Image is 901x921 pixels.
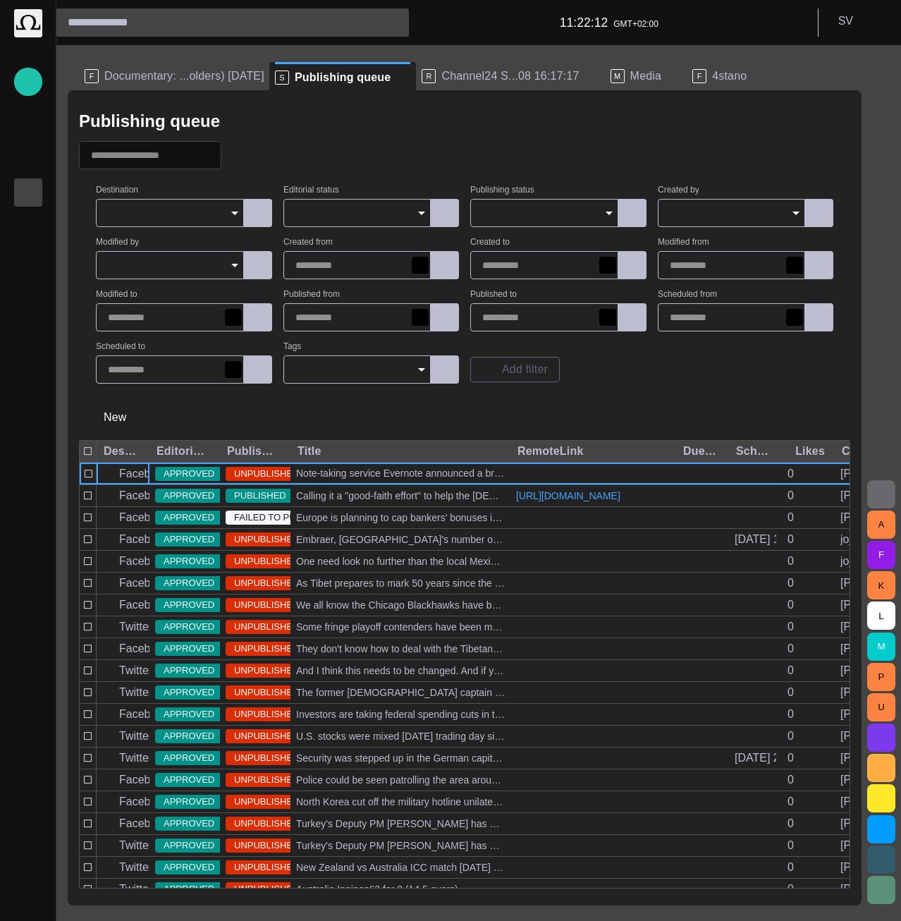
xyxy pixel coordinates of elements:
[787,663,794,678] div: 0
[226,664,307,678] span: UNPUBLISHED
[20,297,37,311] p: [PERSON_NAME]'s media (playout)
[226,838,307,853] span: UNPUBLISHED
[787,554,794,569] div: 0
[14,178,42,207] div: Publishing queue
[296,598,505,612] span: We all know the Chicago Blackhawks have been soaring this season in the NHL, but what about the p...
[157,444,209,458] div: Editorial status
[119,793,168,810] p: Facebook
[787,575,794,591] div: 0
[867,541,895,569] button: F
[416,62,604,90] div: RChannel24 S...08 16:17:17
[226,707,307,721] span: UNPUBLISHED
[735,532,776,547] div: 10/04/2013 11:02
[79,111,220,131] h2: Publishing queue
[20,240,37,257] span: Administration
[119,509,168,526] p: Facebook
[20,297,37,314] span: [PERSON_NAME]'s media (playout)
[20,184,37,198] p: Publishing queue
[867,633,895,661] button: M
[687,62,772,90] div: F4stano
[787,488,794,504] div: 0
[226,620,307,634] span: UNPUBLISHED
[226,576,307,590] span: UNPUBLISHED
[20,410,37,427] span: [URL][DOMAIN_NAME]
[14,291,42,319] div: [PERSON_NAME]'s media (playout)
[226,598,307,612] span: UNPUBLISHED
[226,751,307,765] span: UNPUBLISHED
[226,860,307,874] span: UNPUBLISHED
[787,597,794,613] div: 0
[155,860,223,874] span: APPROVED
[605,62,687,90] div: MMedia
[296,511,505,525] span: Europe is planning to cap bankers' bonuses in a bid to curb the kind of reckless risk taking that...
[85,69,99,83] p: F
[560,13,608,32] p: 11:22:12
[296,795,505,809] span: North Korea cut off the military hotline unilaterally today as a prot
[296,532,505,547] span: Embraer, Brazil's number one exporter of manufactured goods,
[283,238,333,248] label: Created from
[867,663,895,691] button: P
[795,444,825,458] div: Likes
[20,212,37,229] span: Media
[658,238,709,248] label: Modified from
[517,444,584,458] div: RemoteLink
[867,571,895,599] button: K
[296,751,505,765] span: Security was stepped up in the German capital on Sunday (February 22)
[227,444,279,458] div: Publishing status
[787,816,794,831] div: 0
[283,290,340,300] label: Published from
[20,156,37,173] span: Story folders
[155,795,223,809] span: APPROVED
[119,706,168,723] p: Facebook
[119,684,152,701] p: Twitter
[630,69,662,83] span: Media
[14,263,42,291] div: Media-test with filter
[867,511,895,539] button: A
[226,729,307,743] span: UNPUBLISHED
[155,620,223,634] span: APPROVED
[296,576,505,590] span: As Tibet prepares to mark 50 years since the Dalai Lama fled
[96,238,139,248] label: Modified by
[842,444,876,458] div: Created by
[296,466,505,480] span: Note-taking service Evernote announced a breach on their network today, and has instituted a serv...
[787,707,794,722] div: 0
[155,554,223,568] span: APPROVED
[119,750,152,767] p: Twitter
[226,773,307,787] span: UNPUBLISHED
[20,184,37,201] span: Publishing queue
[283,342,301,352] label: Tags
[787,641,794,657] div: 0
[20,353,37,367] p: Social Media
[155,598,223,612] span: APPROVED
[838,13,853,30] p: S V
[787,619,794,635] div: 0
[20,466,37,480] p: Octopus
[295,71,391,85] span: Publishing queue
[296,860,505,874] span: New Zealand vs Australia ICC match today at 1030
[470,238,510,248] label: Created to
[20,269,37,286] span: Media-test with filter
[296,554,505,568] span: One need look no further than the local Mexican stand to find a soggy taco or the corner delivery...
[155,707,223,721] span: APPROVED
[119,618,152,635] p: Twitter
[226,511,331,525] span: FAILED TO PUBLISH
[79,405,152,430] button: New
[787,860,794,875] div: 0
[226,532,307,547] span: UNPUBLISHED
[119,837,152,854] p: Twitter
[119,640,168,657] p: Facebook
[422,69,436,83] p: R
[225,203,245,223] button: Open
[20,128,37,142] p: Rundowns
[155,664,223,678] span: APPROVED
[787,532,794,547] div: 0
[119,597,168,614] p: Facebook
[20,353,37,370] span: Social Media
[412,203,431,223] button: Open
[155,576,223,590] span: APPROVED
[20,438,37,452] p: AI Assistant
[20,325,37,342] span: My OctopusX
[155,642,223,656] span: APPROVED
[712,69,747,83] span: 4stano
[20,240,37,255] p: Administration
